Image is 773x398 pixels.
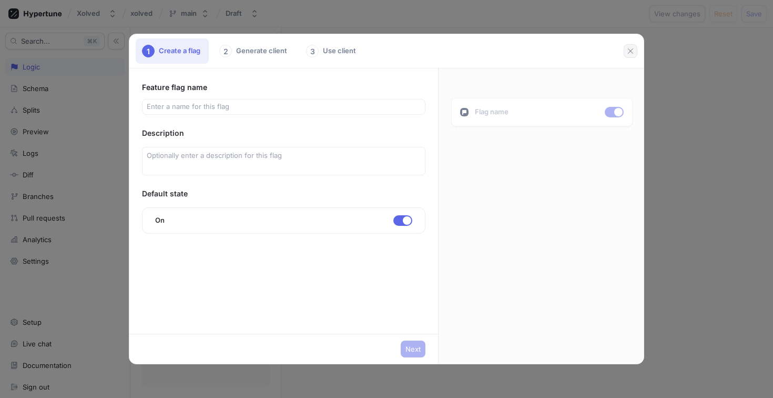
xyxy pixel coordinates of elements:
div: 1 [142,45,155,57]
div: Use client [300,38,364,64]
input: Enter a name for this flag [147,102,421,112]
p: On [155,215,166,226]
span: Next [405,346,421,352]
button: Next [401,341,425,357]
div: Generate client [213,38,296,64]
div: Default state [142,188,425,199]
div: Create a flag [136,38,209,64]
p: Flag name [475,107,508,117]
div: 3 [306,45,319,57]
div: Description [142,127,425,138]
div: 2 [219,45,232,57]
div: Feature flag name [142,81,425,94]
